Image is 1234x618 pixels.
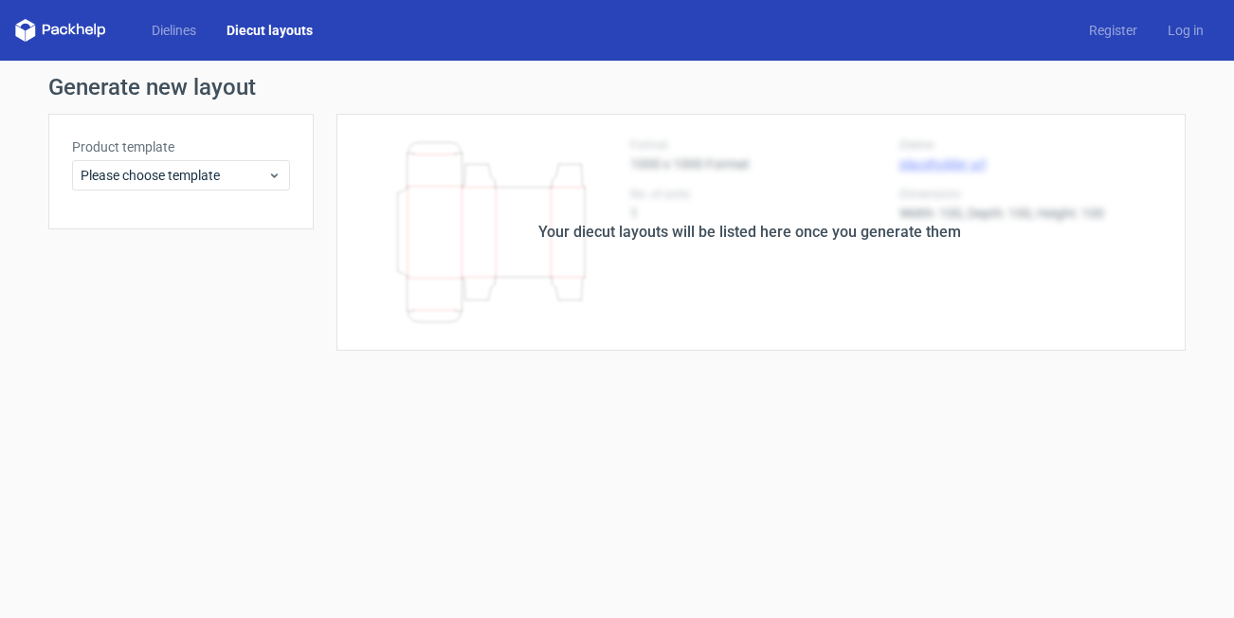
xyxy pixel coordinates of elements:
div: Your diecut layouts will be listed here once you generate them [538,221,961,244]
span: Please choose template [81,166,267,185]
a: Log in [1152,21,1219,40]
a: Register [1074,21,1152,40]
label: Product template [72,137,290,156]
h1: Generate new layout [48,76,1186,99]
a: Dielines [136,21,211,40]
a: Diecut layouts [211,21,328,40]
